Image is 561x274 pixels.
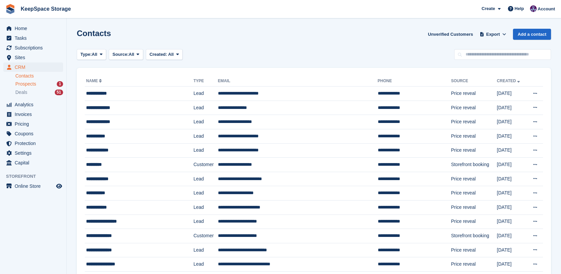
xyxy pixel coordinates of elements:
[497,79,521,83] a: Created
[482,5,495,12] span: Create
[451,101,497,115] td: Price reveal
[497,229,526,243] td: [DATE]
[497,172,526,186] td: [DATE]
[451,200,497,215] td: Price reveal
[194,76,218,87] th: Type
[55,182,63,190] a: Preview store
[194,87,218,101] td: Lead
[451,115,497,129] td: Price reveal
[451,186,497,200] td: Price reveal
[497,143,526,158] td: [DATE]
[497,129,526,143] td: [DATE]
[3,129,63,138] a: menu
[451,172,497,186] td: Price reveal
[3,119,63,129] a: menu
[15,89,27,96] span: Deals
[3,24,63,33] a: menu
[515,5,524,12] span: Help
[3,33,63,43] a: menu
[497,200,526,215] td: [DATE]
[194,101,218,115] td: Lead
[18,3,73,14] a: KeepSpace Storage
[112,51,128,58] span: Source:
[425,29,476,40] a: Unverified Customers
[497,87,526,101] td: [DATE]
[497,158,526,172] td: [DATE]
[451,87,497,101] td: Price reveal
[497,215,526,229] td: [DATE]
[3,181,63,191] a: menu
[168,52,174,57] span: All
[6,173,66,180] span: Storefront
[194,200,218,215] td: Lead
[451,158,497,172] td: Storefront booking
[478,29,508,40] button: Export
[194,229,218,243] td: Customer
[3,148,63,158] a: menu
[538,6,555,12] span: Account
[77,49,106,60] button: Type: All
[129,51,134,58] span: All
[15,24,55,33] span: Home
[15,110,55,119] span: Invoices
[451,229,497,243] td: Storefront booking
[3,110,63,119] a: menu
[15,33,55,43] span: Tasks
[15,158,55,167] span: Capital
[15,89,63,96] a: Deals 51
[15,119,55,129] span: Pricing
[451,257,497,272] td: Price reveal
[486,31,500,38] span: Export
[497,257,526,272] td: [DATE]
[5,4,15,14] img: stora-icon-8386f47178a22dfd0bd8f6a31ec36ba5ce8667c1dd55bd0f319d3a0aa187defe.svg
[378,76,451,87] th: Phone
[109,49,143,60] button: Source: All
[194,172,218,186] td: Lead
[513,29,551,40] a: Add a contact
[530,5,537,12] img: Charlotte Jobling
[15,81,36,87] span: Prospects
[15,53,55,62] span: Sites
[194,143,218,158] td: Lead
[55,90,63,95] div: 51
[497,101,526,115] td: [DATE]
[3,53,63,62] a: menu
[194,243,218,257] td: Lead
[15,43,55,52] span: Subscriptions
[194,257,218,272] td: Lead
[497,115,526,129] td: [DATE]
[194,115,218,129] td: Lead
[194,129,218,143] td: Lead
[15,129,55,138] span: Coupons
[15,181,55,191] span: Online Store
[80,51,92,58] span: Type:
[15,62,55,72] span: CRM
[451,76,497,87] th: Source
[194,186,218,200] td: Lead
[194,158,218,172] td: Customer
[451,143,497,158] td: Price reveal
[15,148,55,158] span: Settings
[15,100,55,109] span: Analytics
[86,79,103,83] a: Name
[3,43,63,52] a: menu
[451,215,497,229] td: Price reveal
[57,81,63,87] div: 1
[497,186,526,200] td: [DATE]
[15,73,63,79] a: Contacts
[451,129,497,143] td: Price reveal
[3,158,63,167] a: menu
[194,215,218,229] td: Lead
[146,49,183,60] button: Created: All
[451,243,497,257] td: Price reveal
[150,52,167,57] span: Created:
[15,81,63,88] a: Prospects 1
[3,100,63,109] a: menu
[15,139,55,148] span: Protection
[92,51,97,58] span: All
[3,139,63,148] a: menu
[218,76,378,87] th: Email
[497,243,526,257] td: [DATE]
[77,29,111,38] h1: Contacts
[3,62,63,72] a: menu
